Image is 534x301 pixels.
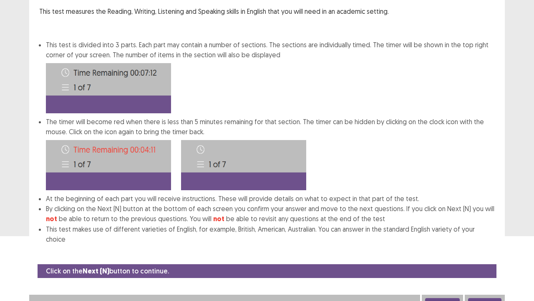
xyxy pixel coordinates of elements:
img: Time-image [46,63,171,113]
li: The timer will become red when there is less than 5 minutes remaining for that section. The timer... [46,117,495,194]
strong: Next (N) [83,267,109,275]
strong: not [46,214,57,223]
li: At the beginning of each part you will receive instructions. These will provide details on what t... [46,194,495,204]
img: Time-image [181,140,306,190]
li: By clicking on the Next (N) button at the bottom of each screen you confirm your answer and move ... [46,204,495,224]
p: This test measures the Reading, Writing, Listening and Speaking skills in English that you will n... [39,6,495,16]
img: Time-image [46,140,171,190]
strong: not [213,214,224,223]
li: This test is divided into 3 parts. Each part may contain a number of sections. The sections are i... [46,40,495,113]
p: Click on the button to continue. [46,266,169,276]
li: This test makes use of different varieties of English, for example, British, American, Australian... [46,224,495,244]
